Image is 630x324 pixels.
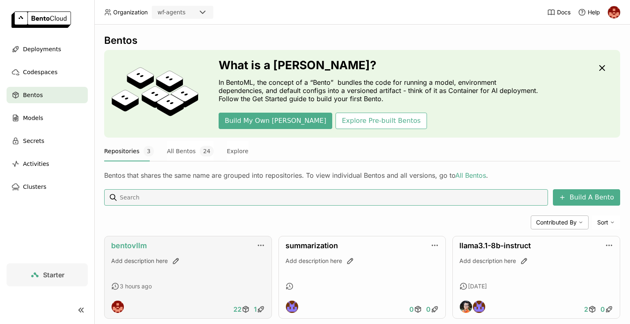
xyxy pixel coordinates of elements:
a: Deployments [7,41,88,57]
p: In BentoML, the concept of a “Bento” bundles the code for running a model, environment dependenci... [219,78,543,103]
span: Help [588,9,600,16]
a: Starter [7,263,88,286]
button: Repositories [104,141,154,161]
input: Search [119,191,545,204]
a: 0 [424,301,441,317]
div: Bentos [104,34,620,47]
span: Secrets [23,136,44,146]
a: Bentos [7,87,88,103]
a: 22 [231,301,252,317]
span: 1 [254,305,257,313]
a: 1 [252,301,267,317]
img: cover onboarding [111,67,199,121]
div: Sort [592,215,620,229]
span: 0 [409,305,414,313]
span: [DATE] [468,283,487,290]
img: Sean Sheng [460,301,472,313]
a: bentovllm [111,241,147,250]
span: Codespaces [23,67,57,77]
a: Clusters [7,179,88,195]
span: Activities [23,159,49,169]
span: 24 [200,146,214,156]
span: Sort [597,219,608,226]
a: Secrets [7,133,88,149]
a: Docs [547,8,571,16]
div: Add description here [459,257,613,265]
button: Explore Pre-built Bentos [336,113,427,129]
a: summarization [285,241,338,250]
img: logo [11,11,71,28]
img: prasanth nandanuru [608,6,620,18]
div: wf-agents [157,8,185,16]
a: Activities [7,156,88,172]
button: Build My Own [PERSON_NAME] [219,113,332,129]
div: Add description here [285,257,439,265]
a: 0 [407,301,424,317]
h3: What is a [PERSON_NAME]? [219,59,543,72]
span: Organization [113,9,148,16]
div: Add description here [111,257,265,265]
span: 3 hours ago [120,283,152,290]
button: Build A Bento [553,189,620,206]
a: Codespaces [7,64,88,80]
span: Docs [557,9,571,16]
a: All Bentos [455,171,486,179]
span: Deployments [23,44,61,54]
img: prasanth nandanuru [112,301,124,313]
a: llama3.1-8b-instruct [459,241,531,250]
input: Selected wf-agents. [186,9,187,17]
div: Help [578,8,600,16]
div: Bentos that shares the same name are grouped into repositories. To view individual Bentos and all... [104,171,620,179]
a: Models [7,110,88,126]
span: 0 [426,305,431,313]
span: Clusters [23,182,46,192]
span: Models [23,113,43,123]
span: 2 [584,305,588,313]
span: Starter [43,271,64,279]
span: 22 [233,305,242,313]
button: Explore [227,141,249,161]
span: Bentos [23,90,43,100]
span: 3 [144,146,154,156]
span: 0 [600,305,605,313]
a: 0 [598,301,615,317]
span: Contributed By [536,219,577,226]
img: Krishna Paleti [286,301,298,313]
a: 2 [582,301,598,317]
button: All Bentos [167,141,214,161]
div: Contributed By [531,215,589,229]
img: Krishna Paleti [473,301,485,313]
